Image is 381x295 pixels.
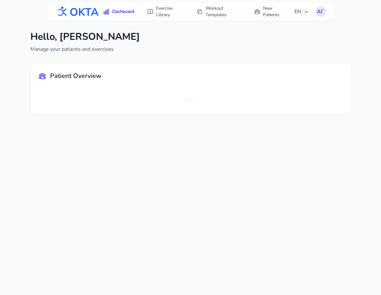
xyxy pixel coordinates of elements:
h1: Hello, [PERSON_NAME] [30,31,140,43]
img: OKTA logo [55,4,99,19]
button: АГ [315,6,326,17]
button: EN [291,5,313,18]
h2: Patient Overview [50,71,101,81]
a: Exercise Library [143,3,188,21]
a: Workout Templates [193,3,245,21]
a: Dashboard [99,6,138,17]
a: New Patients [250,3,291,21]
p: Manage your patients and exercises [30,45,140,53]
span: EN [294,8,309,16]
